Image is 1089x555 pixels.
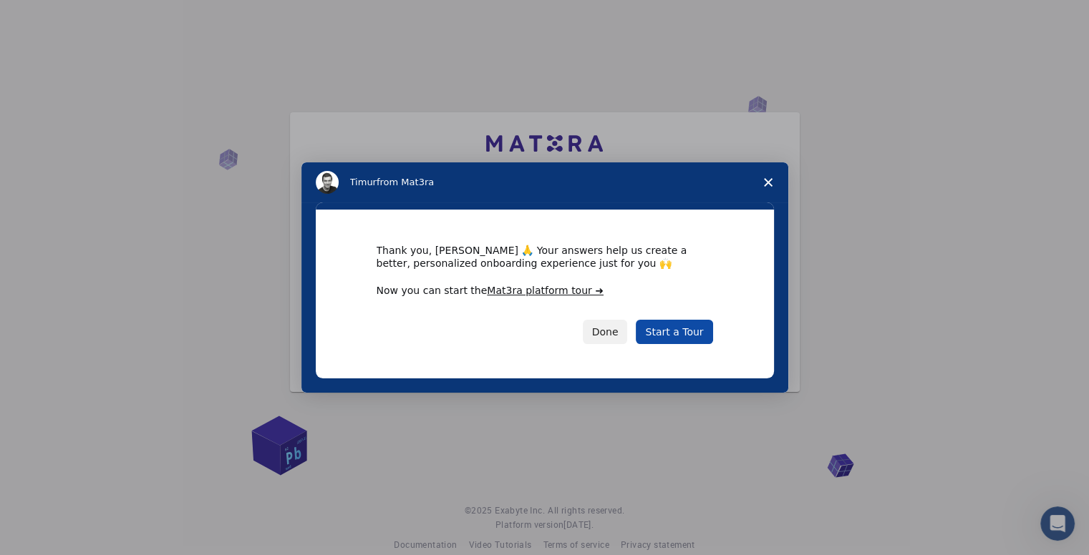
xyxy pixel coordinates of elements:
span: Support [31,10,82,23]
span: from Mat3ra [377,177,434,187]
a: Mat3ra platform tour ➜ [487,285,604,296]
div: Now you can start the [377,284,713,298]
span: Timur [350,177,377,187]
button: Done [583,320,628,344]
img: Profile image for Timur [316,171,339,194]
a: Start a Tour [636,320,712,344]
div: Thank you, [PERSON_NAME] 🙏 Your answers help us create a better, personalized onboarding experien... [377,244,713,270]
span: Close survey [748,162,788,202]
